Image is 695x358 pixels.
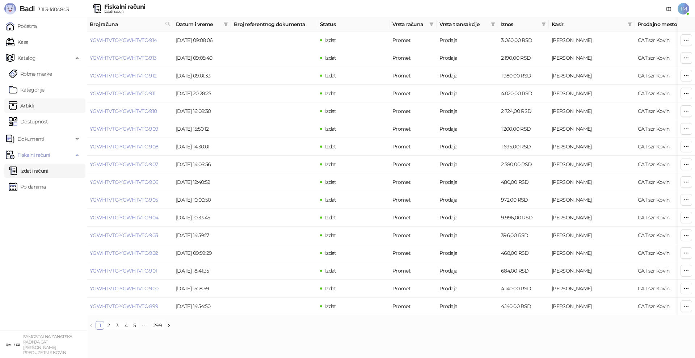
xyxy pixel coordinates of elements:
span: filter [224,22,228,26]
td: Nebojša Mićović [549,138,635,156]
span: Badi [20,4,35,13]
td: Prodaja [437,156,498,173]
td: Promet [389,120,437,138]
img: Logo [4,3,16,14]
span: Vrsta transakcije [439,20,488,28]
div: Izdati računi [104,10,145,13]
span: filter [626,19,633,30]
a: Dokumentacija [663,3,675,14]
td: YGWHTVTC-YGWHTVTC-901 [87,262,173,280]
td: [DATE] 14:59:17 [173,227,231,244]
td: Nebojša Mićović [549,102,635,120]
a: YGWHTVTC-YGWHTVTC-903 [90,232,158,239]
span: Izdat [325,268,336,274]
td: Tatjana Micovic [549,227,635,244]
td: 972,00 RSD [498,191,549,209]
a: 3 [113,321,121,329]
a: YGWHTVTC-YGWHTVTC-909 [90,126,159,132]
li: 299 [151,321,164,330]
span: Izdat [325,179,336,185]
td: 3.060,00 RSD [498,31,549,49]
li: Sledeća strana [164,321,173,330]
td: Promet [389,244,437,262]
span: Izdat [325,214,336,221]
a: YGWHTVTC-YGWHTVTC-905 [90,197,158,203]
td: 9.996,00 RSD [498,209,549,227]
li: Sledećih 5 Strana [139,321,151,330]
td: YGWHTVTC-YGWHTVTC-909 [87,120,173,138]
td: Prodaja [437,244,498,262]
a: YGWHTVTC-YGWHTVTC-906 [90,179,159,185]
td: Promet [389,209,437,227]
td: 2.190,00 RSD [498,49,549,67]
button: right [164,321,173,330]
td: Promet [389,262,437,280]
span: Izdat [325,303,336,309]
td: YGWHTVTC-YGWHTVTC-906 [87,173,173,191]
td: Promet [389,280,437,298]
span: Dokumenti [17,132,44,146]
td: [DATE] 12:40:52 [173,173,231,191]
td: [DATE] 14:30:01 [173,138,231,156]
span: Izdat [325,285,336,292]
a: YGWHTVTC-YGWHTVTC-907 [90,161,158,168]
span: Izdat [325,250,336,256]
span: 3.11.3-fd0d8d3 [35,6,69,13]
td: YGWHTVTC-YGWHTVTC-900 [87,280,173,298]
span: Datum i vreme [176,20,221,28]
td: [DATE] 09:59:29 [173,244,231,262]
a: Po danima [9,180,46,194]
span: filter [222,19,229,30]
td: Promet [389,102,437,120]
a: Kasa [6,35,28,49]
td: Nebojša Mićović [549,262,635,280]
a: YGWHTVTC-YGWHTVTC-914 [90,37,157,43]
td: Promet [389,138,437,156]
td: YGWHTVTC-YGWHTVTC-899 [87,298,173,315]
td: 4.140,00 RSD [498,280,549,298]
div: Fiskalni računi [104,4,145,10]
span: Fiskalni računi [17,148,50,162]
td: YGWHTVTC-YGWHTVTC-904 [87,209,173,227]
span: Izdat [325,55,336,61]
span: filter [491,22,495,26]
a: Izdati računi [9,164,48,178]
th: Broj računa [87,17,173,31]
a: 299 [151,321,164,329]
span: Izdat [325,37,336,43]
td: Tatjana Micovic [549,209,635,227]
a: 4 [122,321,130,329]
td: Promet [389,298,437,315]
span: right [167,323,171,328]
a: YGWHTVTC-YGWHTVTC-899 [90,303,159,309]
td: 1.980,00 RSD [498,67,549,85]
td: 684,00 RSD [498,262,549,280]
td: Tatjana Micovic [549,244,635,262]
td: Tatjana Micovic [549,85,635,102]
td: Tatjana Micovic [549,49,635,67]
td: Prodaja [437,227,498,244]
td: 4.020,00 RSD [498,85,549,102]
span: filter [542,22,546,26]
li: 2 [104,321,113,330]
td: YGWHTVTC-YGWHTVTC-910 [87,102,173,120]
td: YGWHTVTC-YGWHTVTC-913 [87,49,173,67]
td: Prodaja [437,102,498,120]
span: Izdat [325,108,336,114]
td: YGWHTVTC-YGWHTVTC-903 [87,227,173,244]
span: Iznos [501,20,539,28]
a: YGWHTVTC-YGWHTVTC-910 [90,108,157,114]
span: filter [428,19,435,30]
td: YGWHTVTC-YGWHTVTC-905 [87,191,173,209]
a: Robne marke [9,67,52,81]
th: Vrsta transakcije [437,17,498,31]
td: Promet [389,49,437,67]
li: 5 [130,321,139,330]
td: Tatjana Micovic [549,298,635,315]
span: left [89,323,93,328]
td: Prodaja [437,67,498,85]
td: [DATE] 14:54:50 [173,298,231,315]
td: Promet [389,67,437,85]
td: 1.200,00 RSD [498,120,549,138]
td: Prodaja [437,173,498,191]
